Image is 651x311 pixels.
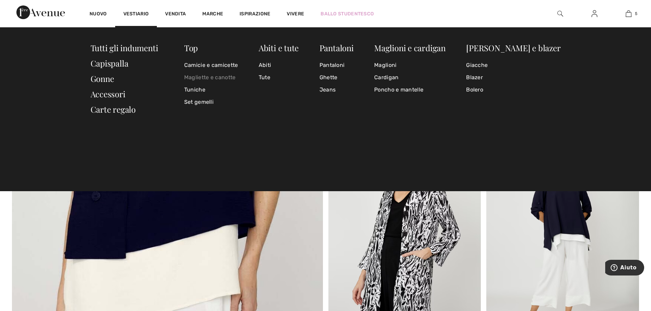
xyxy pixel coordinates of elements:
[91,73,114,84] a: Gonne
[91,104,136,115] a: Carte regalo
[635,11,637,16] font: 5
[259,42,299,53] a: Abiti e tute
[184,86,205,93] font: Tuniche
[240,11,270,17] font: Ispirazione
[123,11,149,17] font: Vestiario
[612,10,645,18] a: 5
[466,59,560,71] a: Giacche
[626,10,632,18] img: La mia borsa
[466,62,488,68] font: Giacche
[165,11,186,18] a: Vendita
[91,88,125,99] a: Accessori
[321,11,374,17] font: Ballo studentesco
[466,74,483,81] font: Blazer
[320,86,336,93] font: Jeans
[320,74,338,81] font: Ghette
[165,11,186,17] font: Vendita
[320,62,345,68] font: Pantaloni
[184,99,214,105] font: Set gemelli
[287,10,304,17] a: Vivere
[91,42,158,53] a: Tutti gli indumenti
[16,5,65,19] img: 1a Avenue
[320,84,354,96] a: Jeans
[374,62,396,68] font: Maglioni
[259,62,271,68] font: Abiti
[374,42,446,53] a: Maglioni e cardigan
[259,71,299,84] a: Tute
[184,59,238,71] a: Camicie e camicette
[374,86,423,93] font: Poncho e mantelle
[320,71,354,84] a: Ghette
[320,59,354,71] a: Pantaloni
[374,74,398,81] font: Cardigan
[287,11,304,17] font: Vivere
[123,11,149,18] a: Vestiario
[320,42,354,53] a: Pantaloni
[184,62,238,68] font: Camicie e camicette
[202,11,223,18] a: Marche
[91,58,128,69] a: Capispalla
[90,11,107,18] a: Nuovo
[466,86,483,93] font: Bolero
[184,71,238,84] a: Magliette e canotte
[586,10,603,18] a: Registrazione
[259,59,299,71] a: Abiti
[374,71,446,84] a: Cardigan
[466,84,560,96] a: Bolero
[592,10,597,18] img: Le mie informazioni
[259,74,270,81] font: Tute
[184,42,198,53] a: Top
[202,11,223,17] font: Marche
[557,10,563,18] img: cerca nel sito web
[90,11,107,17] font: Nuovo
[466,42,560,53] a: [PERSON_NAME] e blazer
[605,260,644,277] iframe: Apre un widget che permette di trovare ulteriori informazioni
[374,84,446,96] a: Poncho e mantelle
[184,96,238,108] a: Set gemelli
[466,71,560,84] a: Blazer
[374,59,446,71] a: Maglioni
[184,84,238,96] a: Tuniche
[184,74,236,81] font: Magliette e canotte
[321,10,374,17] a: Ballo studentesco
